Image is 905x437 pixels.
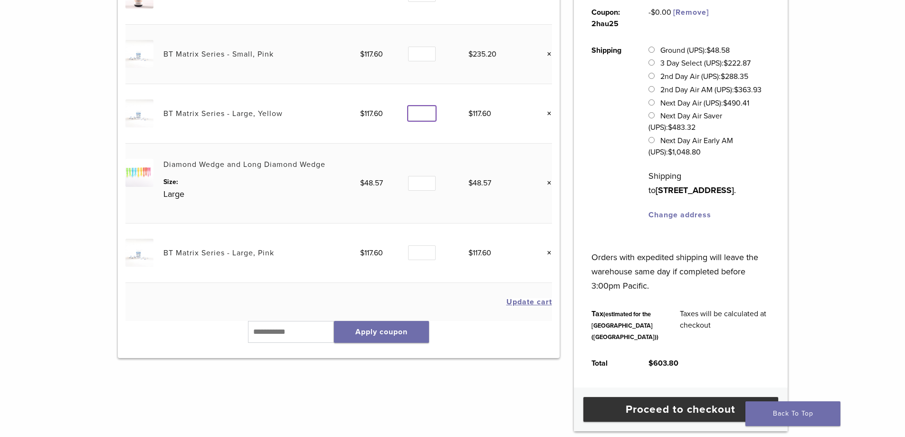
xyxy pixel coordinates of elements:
[668,123,695,132] bdi: 483.32
[724,58,728,68] span: $
[360,178,383,188] bdi: 48.57
[724,58,751,68] bdi: 222.87
[721,72,725,81] span: $
[163,49,274,59] a: BT Matrix Series - Small, Pink
[360,248,383,258] bdi: 117.60
[540,107,552,120] a: Remove this item
[468,49,496,59] bdi: 235.20
[651,8,671,17] span: 0.00
[660,85,762,95] label: 2nd Day Air AM (UPS):
[648,359,678,368] bdi: 603.80
[583,397,778,422] a: Proceed to checkout
[656,185,734,195] strong: [STREET_ADDRESS]
[668,123,672,132] span: $
[540,48,552,60] a: Remove this item
[723,98,749,108] bdi: 490.41
[468,248,473,258] span: $
[706,46,730,55] bdi: 48.58
[360,178,364,188] span: $
[360,109,383,118] bdi: 117.60
[660,58,751,68] label: 3 Day Select (UPS):
[468,109,491,118] bdi: 117.60
[360,109,364,118] span: $
[125,159,153,187] img: Diamond Wedge and Long Diamond Wedge
[706,46,711,55] span: $
[360,49,383,59] bdi: 117.60
[660,72,748,81] label: 2nd Day Air (UPS):
[651,8,655,17] span: $
[591,236,770,293] p: Orders with expedited shipping will leave the warehouse same day if completed before 3:00pm Pacific.
[660,46,730,55] label: Ground (UPS):
[360,248,364,258] span: $
[648,169,770,197] p: Shipping to .
[668,147,701,157] bdi: 1,048.80
[581,37,638,229] th: Shipping
[581,301,669,350] th: Tax
[125,99,153,127] img: BT Matrix Series - Large, Yellow
[468,49,473,59] span: $
[334,321,429,343] button: Apply coupon
[540,177,552,189] a: Remove this item
[734,85,762,95] bdi: 363.93
[721,72,748,81] bdi: 288.35
[506,298,552,306] button: Update cart
[468,178,473,188] span: $
[540,247,552,259] a: Remove this item
[163,109,283,118] a: BT Matrix Series - Large, Yellow
[660,98,749,108] label: Next Day Air (UPS):
[648,111,722,132] label: Next Day Air Saver (UPS):
[723,98,727,108] span: $
[163,248,274,258] a: BT Matrix Series - Large, Pink
[648,210,711,220] a: Change address
[745,401,840,426] a: Back To Top
[163,160,325,169] a: Diamond Wedge and Long Diamond Wedge
[125,239,153,267] img: BT Matrix Series - Large, Pink
[468,178,491,188] bdi: 48.57
[673,8,709,17] a: Remove 2hau25 coupon
[125,40,153,68] img: BT Matrix Series - Small, Pink
[468,109,473,118] span: $
[734,85,738,95] span: $
[648,136,733,157] label: Next Day Air Early AM (UPS):
[669,301,781,350] td: Taxes will be calculated at checkout
[468,248,491,258] bdi: 117.60
[668,147,672,157] span: $
[163,177,360,187] dt: Size:
[648,359,653,368] span: $
[360,49,364,59] span: $
[163,187,360,201] p: Large
[591,311,658,341] small: (estimated for the [GEOGRAPHIC_DATA] ([GEOGRAPHIC_DATA]))
[581,350,638,377] th: Total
